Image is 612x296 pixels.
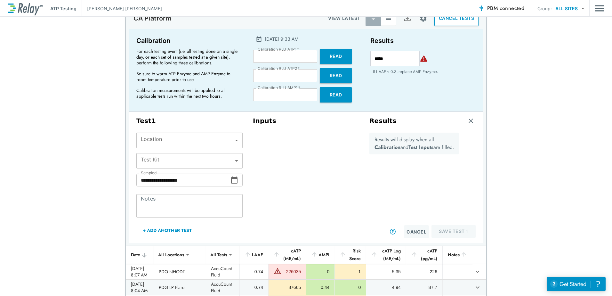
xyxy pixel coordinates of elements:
div: 0 [311,268,329,275]
button: Export [399,11,415,26]
button: CANCEL TESTS [434,11,479,26]
div: All Locations [154,248,189,261]
img: Warning [274,267,281,275]
p: CA Platform [133,14,172,22]
div: cATP (pg/mL) [411,247,437,262]
h3: Results [369,117,397,125]
div: 1 [340,268,361,275]
p: Be sure to warm ATP Enzyme and AMP Enzyme to room temperature prior to use. [136,71,239,82]
span: connected [500,4,525,12]
p: For each testing event (i.e. all testing done on a single day, or each set of samples tested at a... [136,48,239,66]
h3: Inputs [253,117,359,125]
div: Risk Score [340,247,361,262]
div: 4.94 [371,284,400,291]
div: 0.74 [245,284,263,291]
label: Calibration RLU ATP2 [258,66,300,71]
button: Site setup [415,10,432,27]
label: Sampled [141,171,157,175]
td: PDQ NHODT [154,264,206,279]
td: AccuCount Fluid [206,280,239,295]
p: Results [370,36,476,46]
img: Export Icon [403,14,411,22]
p: [PERSON_NAME] [PERSON_NAME] [87,5,162,12]
div: LAAF [245,251,263,259]
p: Calibration [136,36,242,46]
button: expand row [472,282,483,293]
p: Calibration measurements will be applied to all applicable tests run within the next two hours. [136,87,239,99]
img: Latest [370,15,376,21]
h3: Test 1 [136,117,243,125]
img: View All [385,15,392,21]
span: PBM [487,4,524,13]
b: Test Inputs [408,144,433,151]
td: PDQ LP Flare [154,280,206,295]
div: cATP Log (ME/mL) [371,247,400,262]
button: Read [320,68,352,83]
label: Calibration RLU AMP1 [258,86,300,90]
div: 226035 [283,268,301,275]
p: Group: [537,5,552,12]
button: Cancel [404,225,429,238]
button: Main menu [595,2,604,14]
img: Settings Icon [419,14,427,22]
p: VIEW LATEST [328,14,360,22]
p: Results will display when all and are filled. [374,136,454,151]
p: If LAAF < 0.3, replace AMP Enzyme. [373,69,476,75]
div: [DATE] 8:04 AM [131,281,149,294]
button: Read [320,49,352,64]
div: 0.74 [245,268,263,275]
div: AMPi [311,251,329,259]
img: Connected Icon [478,5,485,12]
b: Calibration [374,144,400,151]
button: Read [320,87,352,103]
div: 226 [411,268,437,275]
img: Calender Icon [256,36,262,42]
img: Drawer Icon [595,2,604,14]
p: [DATE] 9:33 AM [265,36,298,42]
div: 0 [340,284,361,291]
div: Notes [448,251,467,259]
iframe: Resource center [547,277,606,291]
input: Choose date, selected date is Oct 9, 2025 [136,174,230,186]
div: [DATE] 8:07 AM [131,265,149,278]
td: AccuCount Fluid [206,264,239,279]
button: expand row [472,266,483,277]
img: LuminUltra Relay [8,2,43,15]
p: ATP Testing [50,5,76,12]
div: cATP (ME/mL) [273,247,301,262]
button: + Add Another Test [136,223,198,238]
img: Remove [468,118,474,124]
div: 87.7 [411,284,437,291]
label: Calibration RLU ATP1 [258,47,299,52]
div: 0.44 [311,284,329,291]
div: 87665 [274,284,301,291]
div: All Tests [206,248,231,261]
div: 5.35 [371,268,400,275]
button: PBM connected [476,2,527,15]
th: Date [126,246,154,264]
